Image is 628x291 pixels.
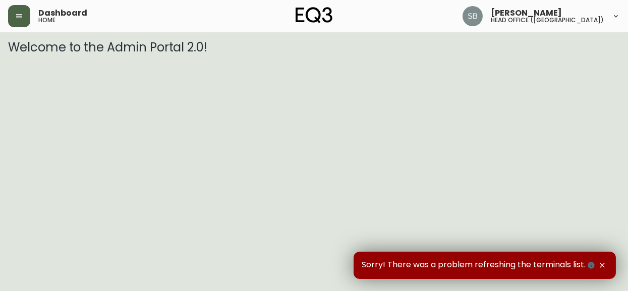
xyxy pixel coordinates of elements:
[38,17,55,23] h5: home
[296,7,333,23] img: logo
[8,40,620,54] h3: Welcome to the Admin Portal 2.0!
[463,6,483,26] img: 85855414dd6b989d32b19e738a67d5b5
[362,260,597,271] span: Sorry! There was a problem refreshing the terminals list.
[38,9,87,17] span: Dashboard
[491,9,562,17] span: [PERSON_NAME]
[491,17,604,23] h5: head office ([GEOGRAPHIC_DATA])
